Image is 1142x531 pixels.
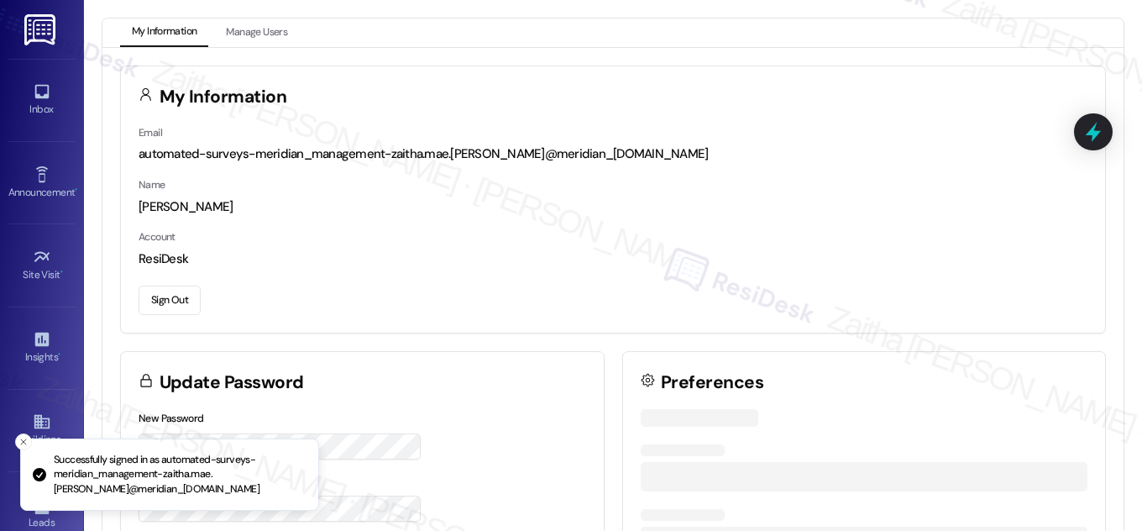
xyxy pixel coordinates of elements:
h3: Update Password [160,374,304,392]
button: Sign Out [139,286,201,315]
button: Manage Users [214,18,299,47]
a: Site Visit • [8,243,76,288]
label: Email [139,126,162,139]
div: ResiDesk [139,250,1087,268]
a: Buildings [8,407,76,453]
a: Insights • [8,325,76,371]
span: • [60,266,63,278]
span: • [75,184,77,196]
label: Account [139,230,175,244]
button: My Information [120,18,208,47]
h3: My Information [160,88,287,106]
p: Successfully signed in as automated-surveys-meridian_management-zaitha.mae.[PERSON_NAME]@meridian... [54,453,305,497]
div: [PERSON_NAME] [139,198,1087,216]
h3: Preferences [661,374,763,392]
a: Inbox [8,77,76,123]
span: • [58,349,60,360]
div: automated-surveys-meridian_management-zaitha.mae.[PERSON_NAME]@meridian_[DOMAIN_NAME] [139,145,1087,163]
label: New Password [139,412,204,425]
img: ResiDesk Logo [24,14,59,45]
label: Name [139,178,165,192]
button: Close toast [15,434,32,450]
